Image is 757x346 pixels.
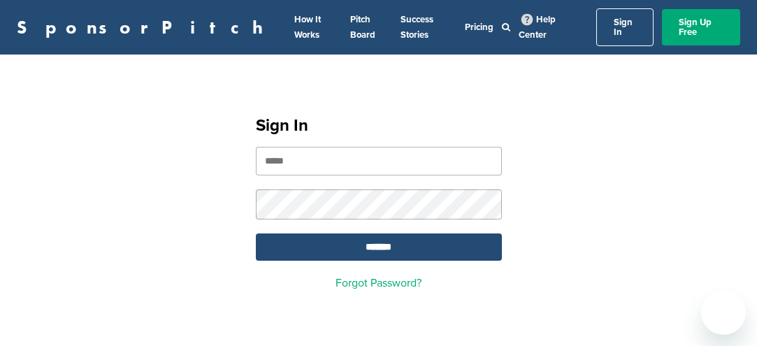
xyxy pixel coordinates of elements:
a: Pricing [465,22,493,33]
a: Help Center [519,11,556,43]
a: Sign Up Free [662,9,740,45]
a: SponsorPitch [17,18,272,36]
a: Success Stories [401,14,433,41]
a: Forgot Password? [336,276,421,290]
iframe: Button to launch messaging window [701,290,746,335]
a: Sign In [596,8,654,46]
h1: Sign In [256,113,502,138]
a: Pitch Board [350,14,375,41]
a: How It Works [294,14,321,41]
